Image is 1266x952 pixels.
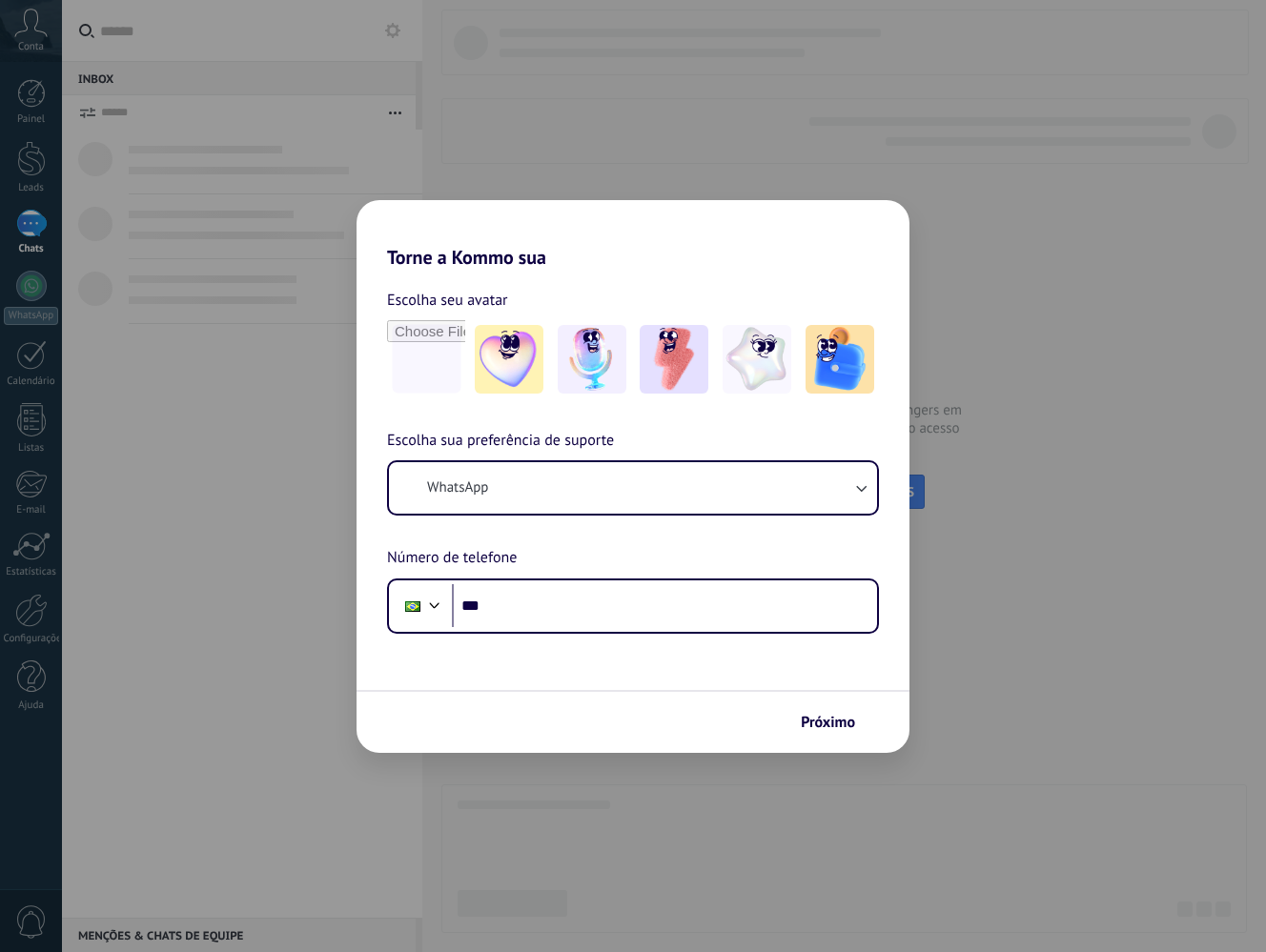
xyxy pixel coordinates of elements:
[395,586,431,626] div: Brazil: + 55
[389,462,877,514] button: WhatsApp
[723,325,791,394] img: -4.jpeg
[475,325,543,394] img: -1.jpeg
[387,546,517,571] span: Número de telefone
[792,706,881,739] button: Próximo
[427,478,488,497] span: WhatsApp
[387,429,614,454] span: Escolha sua preferência de suporte
[640,325,708,394] img: -3.jpeg
[387,288,508,313] span: Escolha seu avatar
[357,200,909,269] h2: Torne a Kommo sua
[806,325,874,394] img: -5.jpeg
[558,325,626,394] img: -2.jpeg
[801,716,855,729] span: Próximo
